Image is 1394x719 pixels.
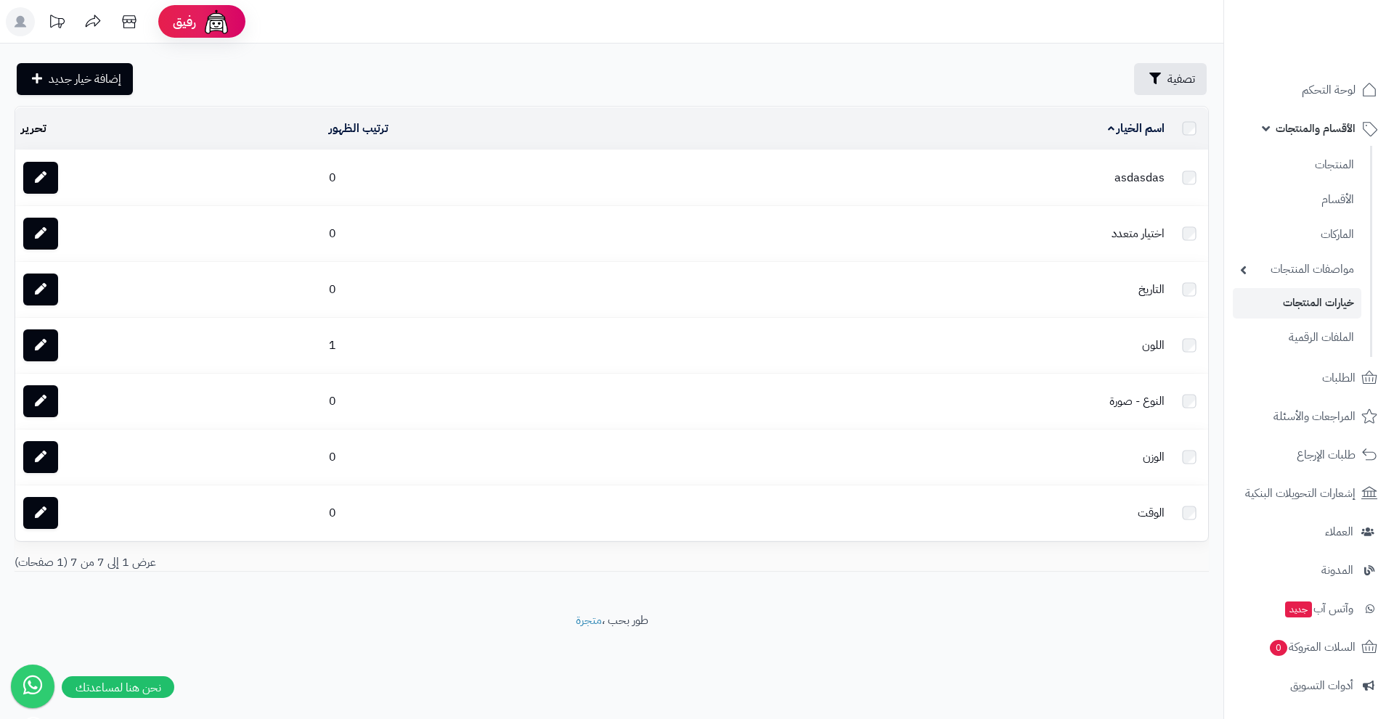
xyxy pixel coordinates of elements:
td: الوزن [754,430,1170,485]
td: النوع - صورة [754,374,1170,429]
td: الوقت [754,485,1170,541]
span: إشعارات التحويلات البنكية [1245,483,1356,504]
a: مواصفات المنتجات [1233,254,1361,285]
td: اللون [754,318,1170,373]
a: الملفات الرقمية [1233,322,1361,353]
td: 0 [323,262,754,317]
span: تصفية [1167,70,1195,88]
td: 0 [323,485,754,541]
span: 0 [1270,640,1287,656]
a: إشعارات التحويلات البنكية [1233,476,1385,511]
td: 0 [323,150,754,205]
span: لوحة التحكم [1302,80,1356,100]
a: المراجعات والأسئلة [1233,399,1385,434]
span: الأقسام والمنتجات [1276,118,1356,139]
button: تصفية [1134,63,1207,95]
span: العملاء [1325,522,1353,542]
a: السلات المتروكة0 [1233,630,1385,665]
td: تحرير [15,107,323,149]
span: الطلبات [1322,368,1356,388]
span: إضافة خيار جديد [49,70,121,88]
a: العملاء [1233,514,1385,549]
span: المراجعات والأسئلة [1273,406,1356,427]
span: السلات المتروكة [1268,637,1356,657]
a: طلبات الإرجاع [1233,437,1385,472]
a: تحديثات المنصة [38,7,75,40]
td: التاريخ [754,262,1170,317]
a: الماركات [1233,219,1361,250]
td: 1 [323,318,754,373]
span: رفيق [173,13,196,30]
a: الطلبات [1233,361,1385,395]
td: 0 [323,374,754,429]
a: لوحة التحكم [1233,73,1385,107]
a: ترتيب الظهور [329,120,388,137]
a: الأقسام [1233,184,1361,215]
a: خيارات المنتجات [1233,288,1361,318]
span: جديد [1285,601,1312,617]
span: أدوات التسويق [1290,675,1353,696]
a: إضافة خيار جديد [17,63,133,95]
a: متجرة [576,612,602,629]
td: asdasdas [754,150,1170,205]
td: 0 [323,206,754,261]
span: المدونة [1321,560,1353,580]
span: وآتس آب [1284,599,1353,619]
a: أدوات التسويق [1233,668,1385,703]
td: اختيار متعدد [754,206,1170,261]
a: اسم الخيار [1108,120,1165,137]
a: المنتجات [1233,149,1361,181]
div: عرض 1 إلى 7 من 7 (1 صفحات) [4,554,612,571]
td: 0 [323,430,754,485]
a: المدونة [1233,553,1385,588]
span: طلبات الإرجاع [1297,445,1356,465]
a: وآتس آبجديد [1233,591,1385,626]
img: ai-face.png [202,7,231,36]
